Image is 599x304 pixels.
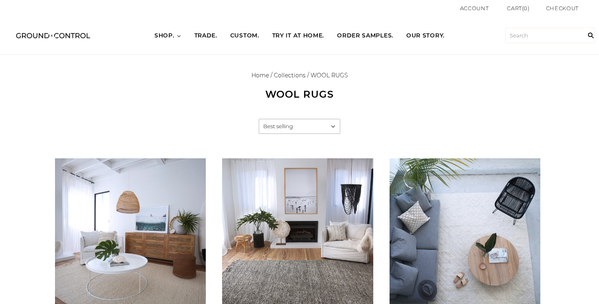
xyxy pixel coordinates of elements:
[271,72,272,79] span: /
[524,5,528,11] span: 0
[272,32,324,40] span: TRY IT AT HOME.
[224,24,266,47] a: CUSTOM.
[230,32,259,40] span: CUSTOM.
[251,72,269,79] a: Home
[194,32,217,40] span: TRADE.
[460,5,489,11] a: Account
[400,24,451,47] a: OUR STORY.
[507,4,530,13] a: Cart(0)
[148,24,188,47] a: SHOP.
[330,24,400,47] a: ORDER SAMPLES.
[311,72,348,79] span: WOOL RUGS
[505,28,595,43] input: Search
[154,32,174,40] span: SHOP.
[177,88,422,101] h1: WOOL RUGS
[307,72,309,79] span: /
[274,72,306,79] a: Collections
[507,5,522,11] span: Cart
[188,24,224,47] a: TRADE.
[583,17,599,54] input: Search
[337,32,393,40] span: ORDER SAMPLES.
[266,24,331,47] a: TRY IT AT HOME.
[406,32,445,40] span: OUR STORY.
